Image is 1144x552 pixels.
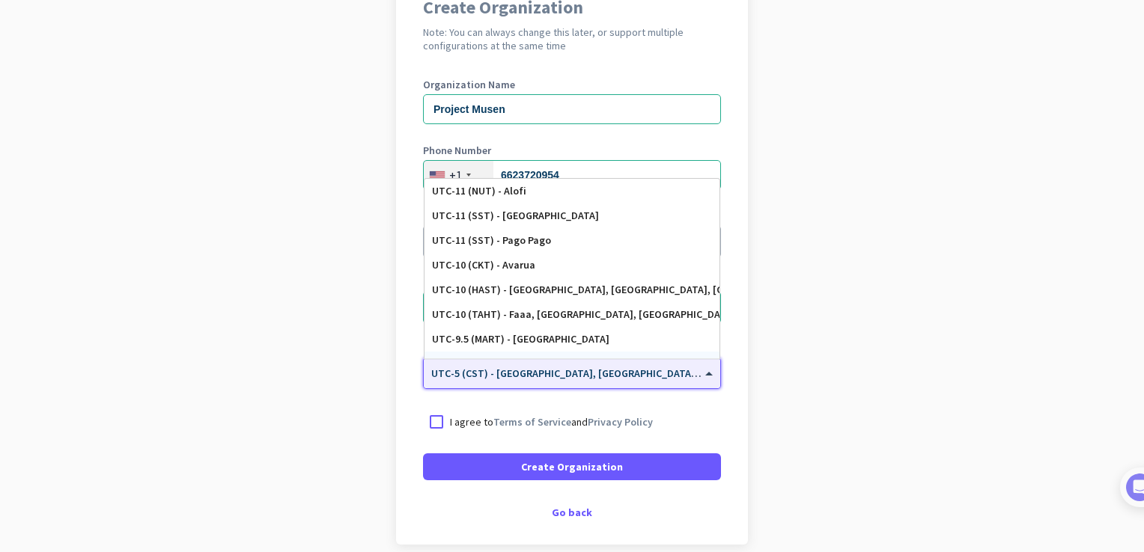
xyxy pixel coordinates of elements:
[423,277,721,287] label: Organization Size (Optional)
[423,25,721,52] h2: Note: You can always change this later, or support multiple configurations at the same time
[432,259,712,272] div: UTC-10 (CKT) - Avarua
[588,415,653,429] a: Privacy Policy
[423,507,721,518] div: Go back
[423,453,721,480] button: Create Organization
[423,343,721,353] label: Organization Time Zone
[450,414,653,429] p: I agree to and
[432,308,712,321] div: UTC-10 (TAHT) - Faaa, [GEOGRAPHIC_DATA], [GEOGRAPHIC_DATA]
[432,333,712,346] div: UTC-9.5 (MART) - [GEOGRAPHIC_DATA]
[432,209,712,222] div: UTC-11 (SST) - [GEOGRAPHIC_DATA]
[493,415,571,429] a: Terms of Service
[521,459,623,474] span: Create Organization
[423,145,721,156] label: Phone Number
[432,358,712,370] div: UTC-9 (GAMT) - [GEOGRAPHIC_DATA]
[423,211,532,221] label: Organization language
[425,179,719,358] div: Options List
[432,234,712,247] div: UTC-11 (SST) - Pago Pago
[432,185,712,197] div: UTC-11 (NUT) - Alofi
[449,168,462,183] div: +1
[423,94,721,124] input: What is the name of your organization?
[423,79,721,90] label: Organization Name
[432,283,712,296] div: UTC-10 (HAST) - [GEOGRAPHIC_DATA], [GEOGRAPHIC_DATA], [GEOGRAPHIC_DATA], [GEOGRAPHIC_DATA]
[423,160,721,190] input: 201-555-0123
